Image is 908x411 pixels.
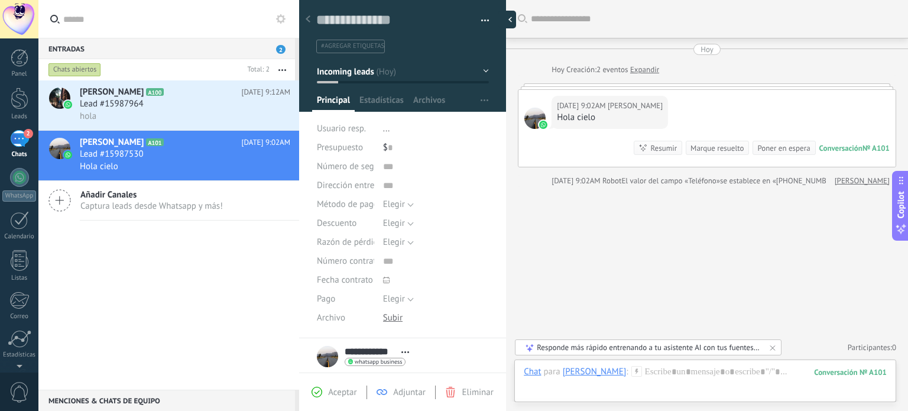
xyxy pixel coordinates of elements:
span: [DATE] 9:12AM [242,86,290,98]
span: para [544,366,560,378]
span: Estadísticas [359,95,404,112]
span: Pago [317,295,335,303]
div: Ocultar [498,11,516,28]
div: Número de seguimiento [317,157,374,176]
span: ... [383,123,390,134]
span: A101 [146,138,163,146]
span: Elegir [383,199,405,210]
div: Resumir [650,143,677,154]
span: [PERSON_NAME] [80,86,144,98]
div: Listas [2,274,37,282]
span: Lead #15987530 [80,148,144,160]
span: Adjuntar [393,387,426,398]
span: Captura leads desde Whatsapp y más! [80,200,223,212]
span: Archivos [413,95,445,112]
div: Número contrato [317,252,374,271]
button: Elegir [383,214,414,233]
span: Elegir [383,237,405,248]
span: 2 [24,129,33,138]
div: Usuario resp. [317,119,374,138]
span: Aceptar [328,387,356,398]
div: Panel [2,70,37,78]
span: El valor del campo «Teléfono» [621,175,720,187]
div: Diego Florez [563,366,627,377]
span: A100 [146,88,163,96]
span: : [626,366,628,378]
div: Chats [2,151,37,158]
div: Pago [317,290,374,309]
div: Hoy [701,44,714,55]
div: [DATE] 9:02AM [557,100,608,112]
span: Eliminar [462,387,493,398]
span: Usuario resp. [317,123,366,134]
span: Elegir [383,218,405,229]
div: Fecha contrato [317,271,374,290]
div: Archivo [317,309,374,328]
div: Hola cielo [557,112,663,124]
span: Método de pago [317,200,378,209]
span: [PERSON_NAME] [80,137,144,148]
span: Descuento [317,219,356,228]
span: [DATE] 9:02AM [242,137,290,148]
span: Número de seguimiento [317,162,408,171]
a: [PERSON_NAME] [835,175,890,187]
div: Presupuesto [317,138,374,157]
div: 101 [814,367,887,377]
div: Calendario [2,233,37,241]
button: Elegir [383,233,414,252]
a: Participantes:0 [848,342,896,352]
div: Leads [2,113,37,121]
span: Diego Florez [524,108,546,129]
div: № A101 [862,143,890,153]
div: Menciones & Chats de equipo [38,390,295,411]
span: Elegir [383,293,405,305]
span: 2 eventos [596,64,628,76]
span: Presupuesto [317,142,363,153]
a: Expandir [630,64,659,76]
button: Elegir [383,195,414,214]
div: Correo [2,313,37,321]
a: avataricon[PERSON_NAME]A100[DATE] 9:12AMLead #15987964hola [38,80,299,130]
span: Diego Florez [608,100,663,112]
span: #agregar etiquetas [321,42,384,50]
span: Fecha contrato [317,276,373,284]
img: icon [64,151,72,159]
span: whatsapp business [355,359,402,365]
span: Razón de pérdida [317,238,382,247]
div: Dirección entrega [317,176,374,195]
div: Hoy [552,64,566,76]
span: Robot [602,176,621,186]
div: $ [383,138,489,157]
span: Dirección entrega [317,181,384,190]
button: Elegir [383,290,414,309]
a: avataricon[PERSON_NAME]A101[DATE] 9:02AMLead #15987530Hola cielo [38,131,299,180]
span: 2 [276,45,286,54]
div: Marque resuelto [690,143,744,154]
div: Chats abiertos [48,63,101,77]
button: Más [270,59,295,80]
div: Conversación [819,143,862,153]
div: Método de pago [317,195,374,214]
span: Lead #15987964 [80,98,144,110]
div: WhatsApp [2,190,36,202]
span: hola [80,111,96,122]
span: Principal [317,95,350,112]
span: Hola cielo [80,161,118,172]
span: se establece en «[PHONE_NUMBER]» [720,175,841,187]
img: waba.svg [539,121,547,129]
span: Añadir Canales [80,189,223,200]
div: Entradas [38,38,295,59]
div: Total: 2 [243,64,270,76]
span: 0 [892,342,896,352]
span: Número contrato [317,257,381,266]
div: [DATE] 9:02AM [552,175,602,187]
div: Responde más rápido entrenando a tu asistente AI con tus fuentes de datos [537,342,761,352]
div: Razón de pérdida [317,233,374,252]
div: Creación: [552,64,659,76]
span: Archivo [317,313,345,322]
div: Descuento [317,214,374,233]
div: Poner en espera [757,143,810,154]
span: Copilot [895,191,907,218]
img: icon [64,101,72,109]
div: Estadísticas [2,351,37,359]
